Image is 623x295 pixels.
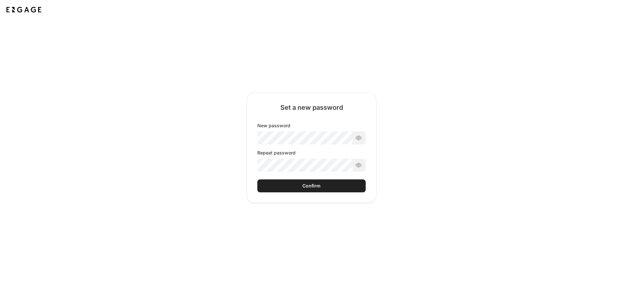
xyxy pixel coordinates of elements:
div: Confirm [302,183,321,189]
button: Confirm [257,179,366,192]
label: New password [257,122,290,129]
h2: Set a new password [280,103,343,112]
label: Repeat password [257,150,296,156]
img: Application logo [5,5,43,14]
